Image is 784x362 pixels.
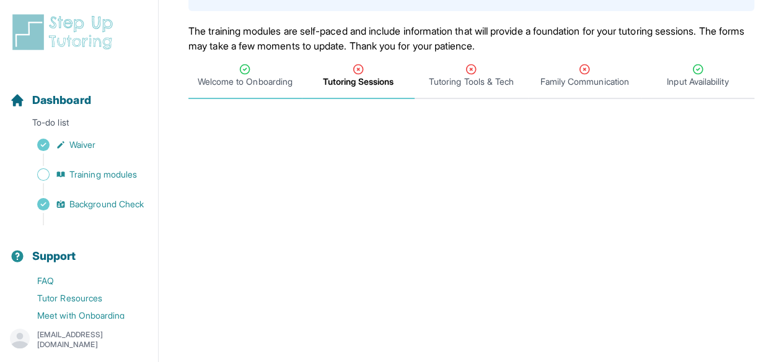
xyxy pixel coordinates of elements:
a: FAQ [10,272,158,290]
span: Training modules [69,168,137,181]
img: logo [10,12,120,52]
a: Background Check [10,196,158,213]
nav: Tabs [188,53,754,99]
span: Welcome to Onboarding [198,75,293,88]
a: Tutor Resources [10,290,158,307]
span: Dashboard [32,92,91,109]
a: Meet with Onboarding Support [10,307,158,337]
a: Training modules [10,166,158,183]
span: Input Availability [667,75,728,88]
button: [EMAIL_ADDRESS][DOMAIN_NAME] [10,329,148,351]
button: Support [5,228,153,270]
p: [EMAIL_ADDRESS][DOMAIN_NAME] [37,330,148,350]
p: To-do list [5,116,153,134]
a: Waiver [10,136,158,153]
span: Waiver [69,139,95,151]
span: Family Communication [540,75,628,88]
span: Tutoring Sessions [323,75,394,88]
span: Support [32,248,76,265]
span: Background Check [69,198,144,210]
button: Dashboard [5,72,153,114]
p: The training modules are self-paced and include information that will provide a foundation for yo... [188,24,754,53]
a: Dashboard [10,92,91,109]
span: Tutoring Tools & Tech [429,75,514,88]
